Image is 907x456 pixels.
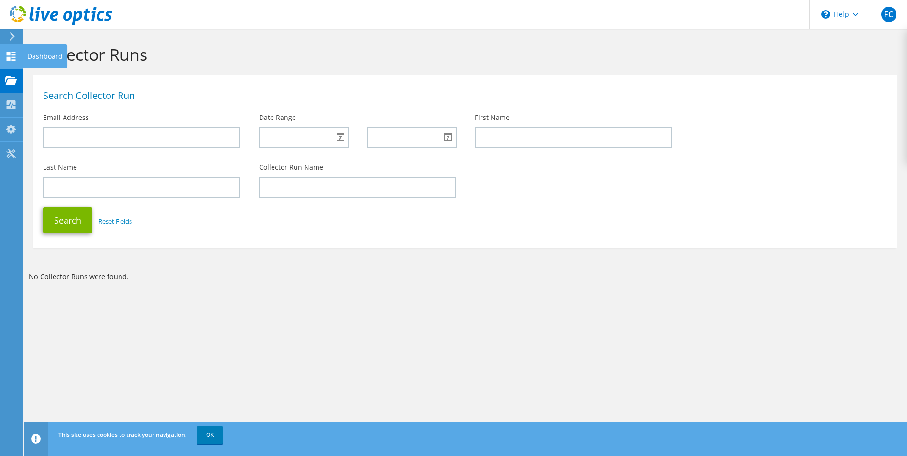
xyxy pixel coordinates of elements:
label: First Name [475,113,510,122]
a: OK [197,426,223,444]
span: This site uses cookies to track your navigation. [58,431,186,439]
p: No Collector Runs were found. [29,271,902,282]
label: Last Name [43,163,77,172]
h1: Search Collector Run [43,91,883,100]
label: Date Range [259,113,296,122]
label: Email Address [43,113,89,122]
button: Search [43,207,92,233]
svg: \n [821,10,830,19]
span: FC [881,7,896,22]
div: Dashboard [22,44,67,68]
h1: Collector Runs [38,44,888,65]
a: Reset Fields [98,217,132,226]
label: Collector Run Name [259,163,323,172]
